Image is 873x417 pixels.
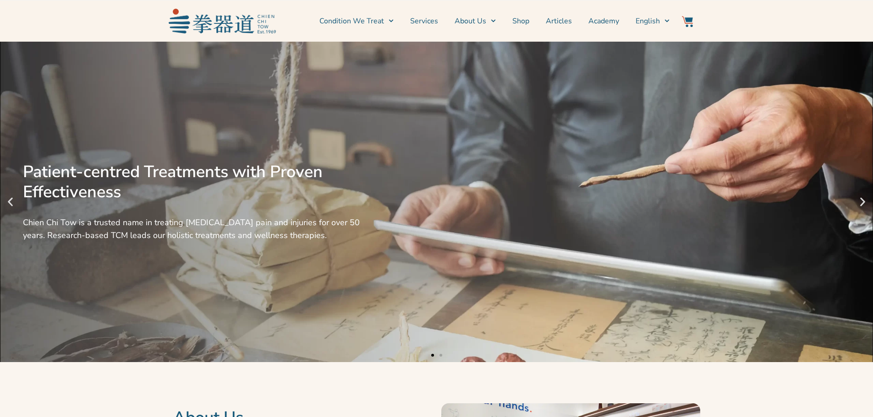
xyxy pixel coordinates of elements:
a: About Us [455,10,496,32]
div: Chien Chi Tow is a trusted name in treating [MEDICAL_DATA] pain and injuries for over 50 years. R... [23,216,362,242]
span: English [636,16,660,27]
a: Condition We Treat [319,10,394,32]
img: Website Icon-03 [682,16,693,27]
div: Next slide [857,196,868,208]
div: Previous slide [5,196,16,208]
a: Switch to English [636,10,670,32]
nav: Menu [280,10,670,32]
span: Go to slide 1 [431,354,434,357]
a: Shop [512,10,529,32]
a: Articles [546,10,572,32]
div: Patient-centred Treatments with Proven Effectiveness [23,162,362,202]
a: Academy [588,10,619,32]
span: Go to slide 2 [439,354,442,357]
a: Services [410,10,438,32]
